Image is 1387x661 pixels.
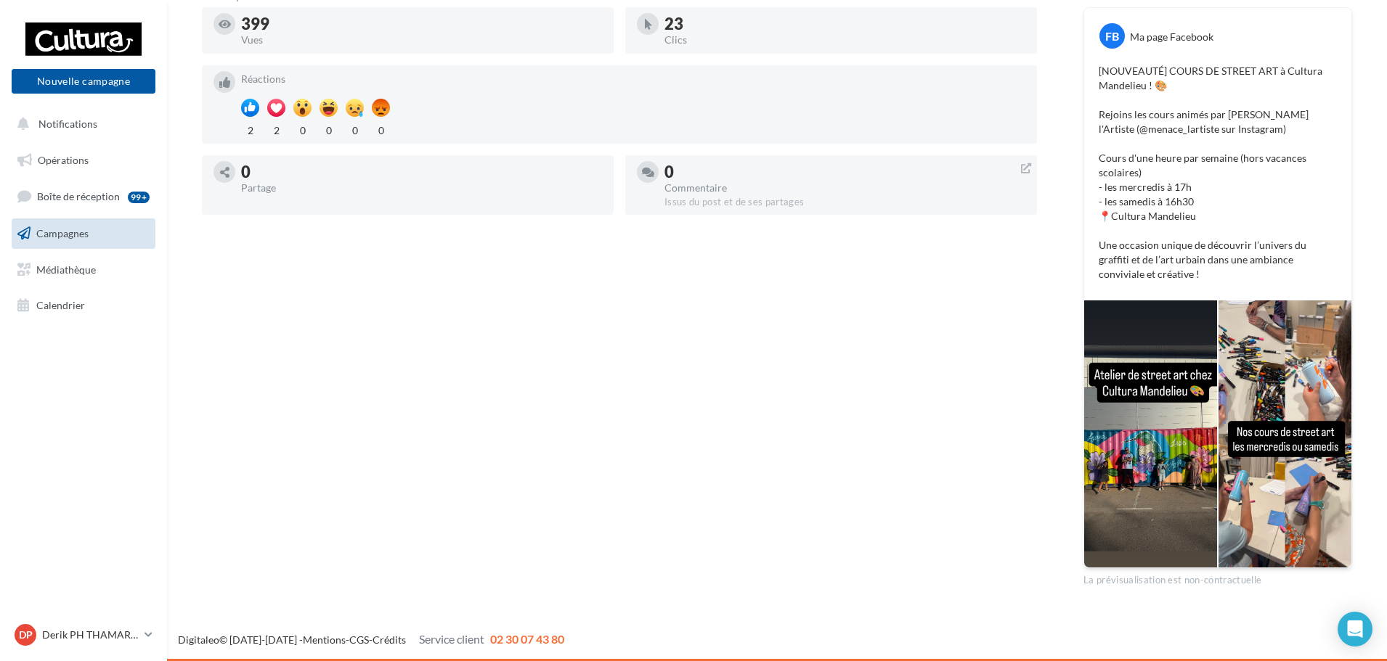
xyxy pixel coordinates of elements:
div: 0 [346,120,364,138]
a: Médiathèque [9,255,158,285]
div: Open Intercom Messenger [1338,612,1372,646]
span: Boîte de réception [37,190,120,202]
div: 399 [241,16,602,32]
div: 0 [372,120,390,138]
div: 0 [293,120,312,138]
span: © [DATE]-[DATE] - - - [178,633,564,646]
button: Notifications [9,109,152,139]
a: Boîte de réception99+ [9,181,158,212]
div: Clics [664,35,1025,45]
span: Opérations [38,154,89,166]
a: Calendrier [9,290,158,321]
div: Commentaire [664,183,1025,193]
div: FB [1099,23,1125,49]
a: CGS [349,633,369,646]
div: Issus du post et de ses partages [664,196,1025,209]
a: DP Derik PH THAMARET [12,621,155,649]
a: Mentions [303,633,346,646]
div: 0 [664,164,1025,180]
button: Nouvelle campagne [12,69,155,94]
span: Notifications [38,118,97,130]
div: Vues [241,35,602,45]
span: DP [19,628,33,642]
span: Calendrier [36,299,85,311]
p: [NOUVEAUTÉ] COURS DE STREET ART à Cultura Mandelieu ! 🎨 Rejoins les cours animés par [PERSON_NAME... [1099,64,1337,282]
span: Campagnes [36,227,89,239]
div: 2 [267,120,285,138]
div: Partage [241,183,602,193]
div: 0 [241,164,602,180]
div: 0 [320,120,338,138]
div: 2 [241,120,259,138]
span: 02 30 07 43 80 [490,632,564,646]
a: Digitaleo [178,633,219,646]
div: 23 [664,16,1025,32]
span: Service client [419,632,484,646]
a: Opérations [9,145,158,176]
div: Ma page Facebook [1130,30,1213,44]
span: Médiathèque [36,263,96,275]
div: La prévisualisation est non-contractuelle [1083,568,1352,587]
p: Derik PH THAMARET [42,628,139,642]
a: Crédits [373,633,406,646]
div: 99+ [128,192,150,203]
div: Réactions [241,74,1025,84]
a: Campagnes [9,218,158,249]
